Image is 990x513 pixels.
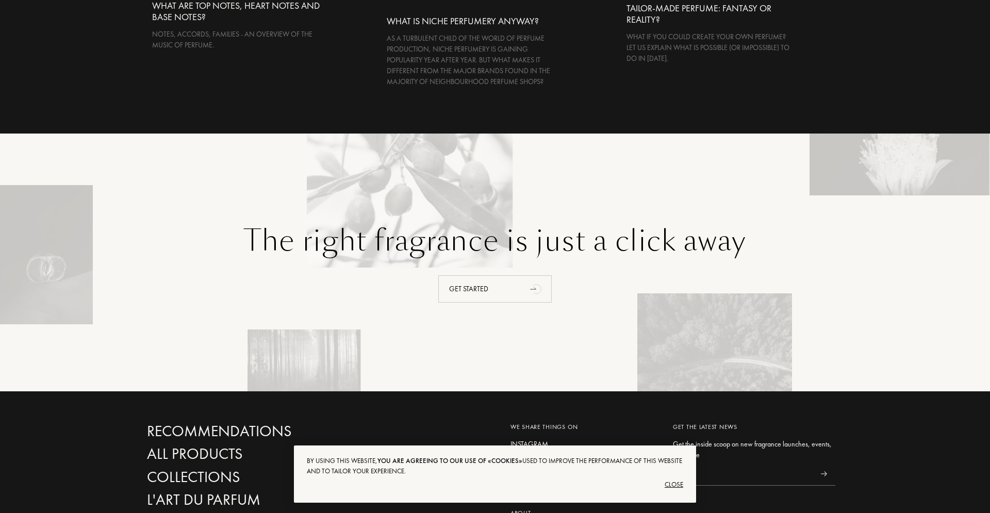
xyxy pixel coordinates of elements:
[626,31,796,64] div: What if you could create your own perfume? Let us explain what is possible (or impossible) to do ...
[387,33,560,87] div: As a turbulent child of the world of perfume production, niche perfumery is gaining popularity ye...
[510,422,657,432] div: We share things on
[673,462,812,486] input: Email
[438,275,552,303] div: Get started
[820,471,827,476] img: news_send.svg
[147,468,369,486] a: Collections
[377,456,522,465] span: you are agreeing to our use of «cookies»
[148,222,841,260] div: The right fragrance is just a click away
[526,278,547,299] div: animation
[387,15,560,27] h3: What is niche perfumery anyway?
[147,445,369,463] a: All products
[307,456,683,476] div: By using this website, used to improve the performance of this website and to tailor your experie...
[307,476,683,493] div: Close
[152,29,321,51] div: Notes, accords, families - an overview of the music of perfume.
[673,422,835,432] div: Get the latest news
[673,439,835,460] div: Get the inside scoop on new fragrance launches, events, and more
[147,491,369,509] a: L'Art du Parfum
[148,260,841,303] a: Get startedanimation
[510,439,657,450] a: Instagram
[626,3,796,25] h3: Tailor-made perfume: Fantasy or reality?
[147,422,369,440] a: Recommendations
